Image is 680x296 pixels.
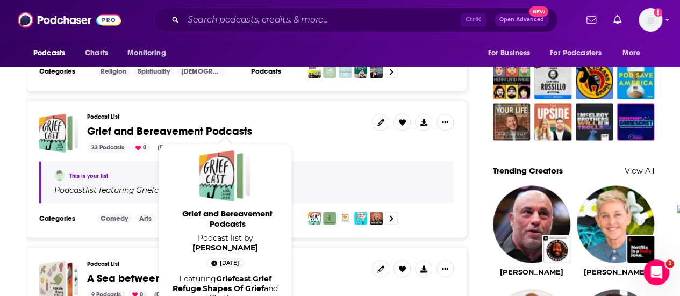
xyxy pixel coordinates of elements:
[173,273,271,293] a: Grief Refuge
[543,43,617,63] button: open menu
[87,125,252,138] span: Grief and Bereavement Podcasts
[582,11,600,29] a: Show notifications dropdown
[39,214,88,222] h3: Categories
[617,62,654,99] img: Pod Save America
[493,185,570,263] img: Joe Rogan
[495,13,549,26] button: Open AdvancedNew
[167,208,288,228] span: Grief and Bereavement Podcasts
[665,259,674,268] span: 1
[154,8,558,32] div: Search podcasts, credits, & more...
[177,67,225,76] a: [DEMOGRAPHIC_DATA]
[654,8,662,17] svg: Add a profile image
[192,242,258,252] a: Amanda Woods
[78,43,114,63] a: Charts
[203,283,264,293] a: Shapes Of Grief
[308,65,321,78] img: The RELEVANT Podcast
[617,103,654,140] img: Kinda Funny Gamescast: Video Game Podcast
[639,8,662,32] img: User Profile
[323,65,336,78] img: Mama Bear Apologetics
[135,214,156,222] a: Arts
[625,165,654,175] a: View All
[127,46,166,61] span: Monitoring
[165,233,285,252] span: Podcast list by
[120,43,180,63] button: open menu
[622,46,641,61] span: More
[39,67,88,76] h3: Categories
[499,17,544,23] span: Open Advanced
[134,185,170,194] a: Griefcast
[183,11,461,28] input: Search podcasts, credits, & more...
[584,267,647,276] a: Ellen DeGeneres
[339,212,352,225] img: Shapes Of Grief
[370,65,383,78] img: At Home With Sally
[639,8,662,32] span: Logged in as amandawoods
[550,46,602,61] span: For Podcasters
[323,212,336,225] img: Grief Refuge
[534,62,571,99] img: The Ryen Russillo Podcast
[480,43,543,63] button: open menu
[577,185,654,263] img: Ellen DeGeneres
[639,8,662,32] button: Show profile menu
[251,273,253,283] span: ,
[493,103,530,140] img: This is Your Life
[87,126,252,138] a: Grief and Bereavement Podcasts
[576,103,613,140] img: The McElroy Brothers Will Be In Trolls World Tour
[436,113,454,131] button: Show More Button
[54,170,65,181] img: Amanda Woods
[529,6,548,17] span: New
[643,259,669,285] iframe: Intercom live chat
[627,236,654,263] img: Netflix Is A Daily Joke
[615,43,654,63] button: open menu
[96,214,132,222] a: Comedy
[18,10,121,30] img: Podchaser - Follow, Share and Rate Podcasts
[339,65,352,78] img: The Christian Working Woman
[167,208,288,233] a: Grief and Bereavement Podcasts
[576,62,613,99] img: Kickass News
[251,67,299,76] h3: Podcasts
[220,257,239,268] span: [DATE]
[500,267,563,276] a: Joe Rogan
[534,103,571,140] img: THE UPSIDE with Callie and Jeff Dauler
[206,258,244,267] a: Feb 1st, 2024
[199,150,251,201] a: Grief and Bereavement Podcasts
[96,67,131,76] a: Religion
[39,113,78,153] a: Grief and Bereavement Podcasts
[131,143,151,153] div: 0
[54,185,441,194] div: Podcast list featuring
[133,67,174,76] a: Spirituality
[436,260,454,277] button: Show More Button
[493,62,530,99] img: Heartland Radio: Presented by The Pat McAfee Show
[354,212,367,225] img: Widow We Do Now?
[87,272,175,284] a: A Sea between Us
[136,185,170,194] h4: Griefcast
[153,143,179,153] div: [DATE]
[69,172,108,179] a: This is your list
[87,143,128,153] div: 33 Podcasts
[85,46,108,61] span: Charts
[87,113,363,120] h3: Podcast List
[354,65,367,78] img: FamilyLife Today®
[33,46,65,61] span: Podcasts
[609,11,626,29] a: Show notifications dropdown
[216,273,251,283] a: Griefcast
[543,236,570,263] img: The Joe Rogan Experience
[370,212,383,225] img: Widow 180 The Podcast with Jen Zwinck
[87,271,175,285] span: A Sea between Us
[493,165,563,175] a: Trending Creators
